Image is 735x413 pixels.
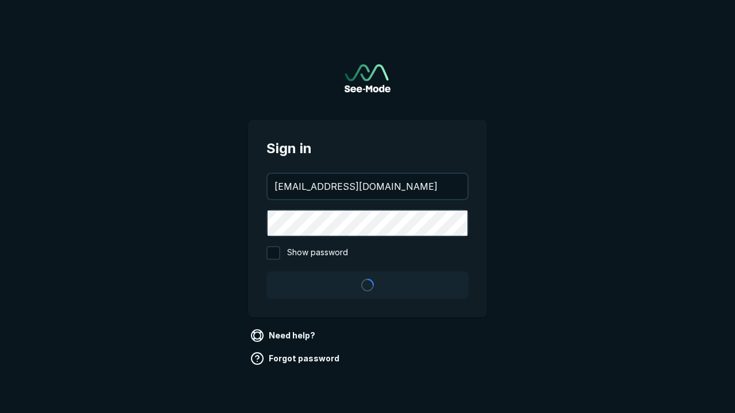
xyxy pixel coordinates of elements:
span: Sign in [266,138,469,159]
a: Need help? [248,326,320,345]
img: See-Mode Logo [345,64,390,92]
a: Go to sign in [345,64,390,92]
input: your@email.com [268,174,467,199]
span: Show password [287,246,348,260]
a: Forgot password [248,349,344,368]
